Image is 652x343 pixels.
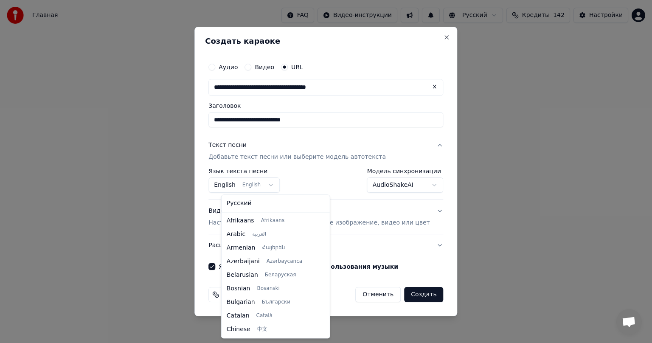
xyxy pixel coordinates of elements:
span: Azərbaycanca [267,258,302,265]
span: Беларуская [265,272,296,278]
span: Bosnian [227,284,250,293]
span: Русский [227,199,252,208]
span: Azerbaijani [227,257,260,266]
span: Arabic [227,230,245,239]
span: Belarusian [227,271,258,279]
span: Afrikaans [227,216,254,225]
span: 中文 [257,326,267,333]
span: Català [256,312,273,319]
span: Chinese [227,325,250,334]
span: العربية [252,231,266,238]
span: Afrikaans [261,217,285,224]
span: Български [262,299,290,306]
span: Catalan [227,312,250,320]
span: Bosanski [257,285,279,292]
span: Հայերեն [262,245,285,251]
span: Bulgarian [227,298,255,306]
span: Armenian [227,244,256,252]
